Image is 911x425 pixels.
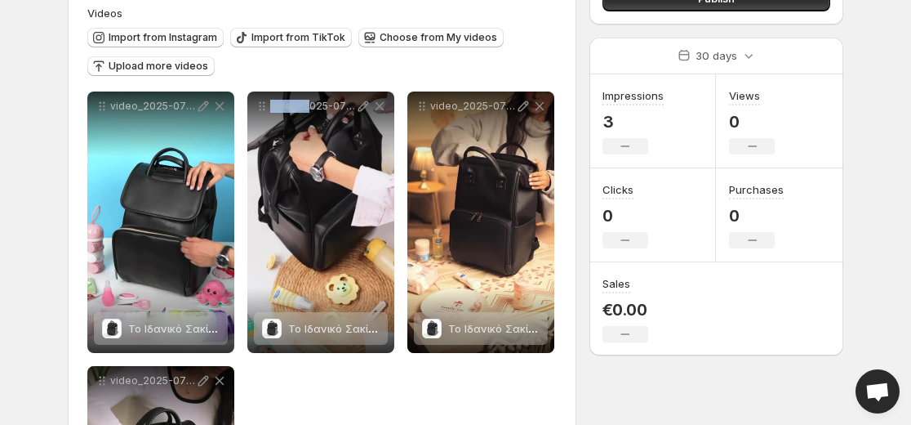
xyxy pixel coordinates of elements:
[87,7,122,20] span: Videos
[602,87,664,104] h3: Impressions
[448,322,675,335] span: Το Ιδανικό Σακίδιο™ για Μοντέρνους Γονείς
[230,28,352,47] button: Import from TikTok
[602,112,664,132] p: 3
[407,92,554,353] div: video_2025-07-13_15-09-35Το Ιδανικό Σακίδιο™ για Μοντέρνους ΓονείςΤο Ιδανικό Σακίδιο™ για Μοντέρν...
[695,47,737,64] p: 30 days
[729,87,760,104] h3: Views
[128,322,355,335] span: Το Ιδανικό Σακίδιο™ για Μοντέρνους Γονείς
[380,31,497,44] span: Choose from My videos
[729,206,784,226] p: 0
[729,181,784,198] h3: Purchases
[109,60,208,73] span: Upload more videos
[602,206,648,226] p: 0
[109,31,217,44] span: Import from Instagram
[87,28,224,47] button: Import from Instagram
[855,369,900,414] a: Open chat
[251,31,345,44] span: Import from TikTok
[270,100,355,113] p: video_2025-07-11_17-59-03
[87,92,234,353] div: video_2025-07-13_15-10-38Το Ιδανικό Σακίδιο™ για Μοντέρνους ΓονείςΤο Ιδανικό Σακίδιο™ για Μοντέρν...
[430,100,515,113] p: video_2025-07-13_15-09-35
[602,300,648,320] p: €0.00
[602,275,630,292] h3: Sales
[358,28,504,47] button: Choose from My videos
[110,374,195,387] p: video_2025-07-13_15-06-36
[288,322,515,335] span: Το Ιδανικό Σακίδιο™ για Μοντέρνους Γονείς
[110,100,195,113] p: video_2025-07-13_15-10-38
[247,92,394,353] div: video_2025-07-11_17-59-03Το Ιδανικό Σακίδιο™ για Μοντέρνους ΓονείςΤο Ιδανικό Σακίδιο™ για Μοντέρν...
[87,56,215,76] button: Upload more videos
[729,112,775,132] p: 0
[602,181,633,198] h3: Clicks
